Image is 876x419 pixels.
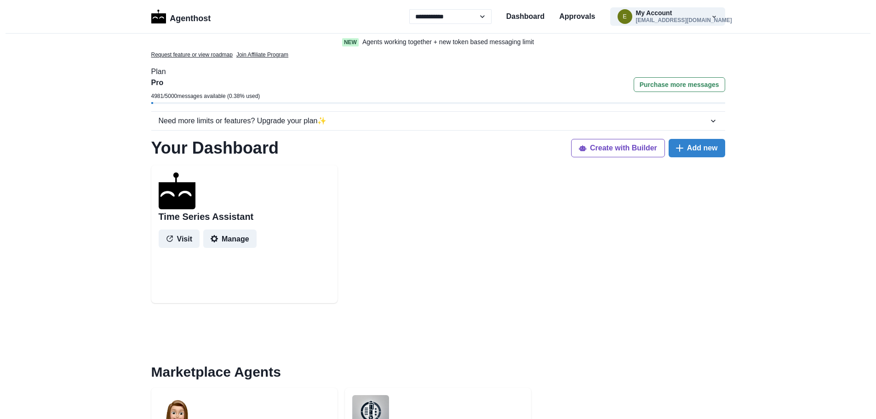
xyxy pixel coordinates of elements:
a: Dashboard [506,11,545,22]
h1: Your Dashboard [151,138,279,158]
span: New [342,38,359,46]
p: Agents working together + new token based messaging limit [362,37,534,47]
p: Agenthost [170,9,211,25]
a: Approvals [559,11,595,22]
button: Create with Builder [571,139,665,157]
button: Add new [669,139,725,157]
a: Request feature or view roadmap [151,51,233,59]
a: NewAgents working together + new token based messaging limit [323,37,554,47]
div: Need more limits or features? Upgrade your plan ✨ [159,115,709,126]
img: agenthostmascotdark.ico [159,172,195,209]
p: 4981 / 5000 messages available ( 0.38 % used) [151,92,260,100]
button: elhoward@tcd.ieMy Account[EMAIL_ADDRESS][DOMAIN_NAME] [610,7,725,26]
p: Plan [151,66,725,77]
button: Need more limits or features? Upgrade your plan✨ [151,112,725,130]
button: Visit [159,230,200,248]
h2: Time Series Assistant [159,211,254,222]
a: Join Affiliate Program [236,51,288,59]
p: Pro [151,77,260,88]
a: Purchase more messages [634,77,725,102]
a: LogoAgenthost [151,9,211,25]
h2: Marketplace Agents [151,364,725,380]
button: Purchase more messages [634,77,725,92]
button: Manage [203,230,257,248]
img: Logo [151,10,166,23]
